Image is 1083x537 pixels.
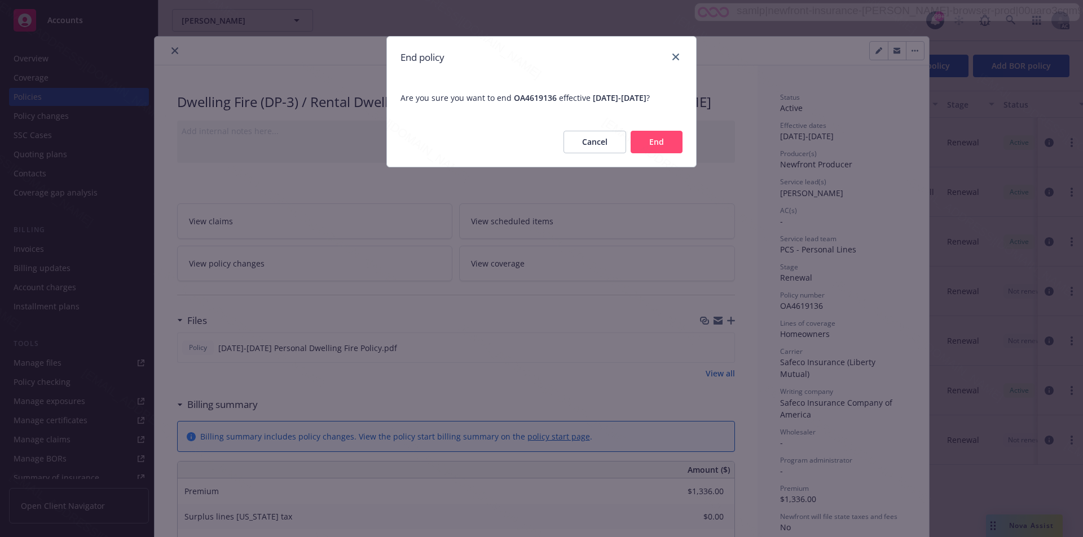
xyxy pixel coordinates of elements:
[669,50,683,64] a: close
[387,78,696,117] span: Are you sure you want to end effective ?
[593,92,646,103] span: [DATE] - [DATE]
[514,92,557,103] span: OA4619136
[563,131,626,153] button: Cancel
[400,50,444,65] h1: End policy
[631,131,683,153] button: End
